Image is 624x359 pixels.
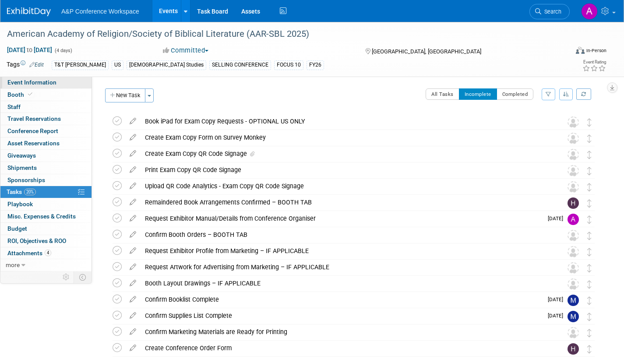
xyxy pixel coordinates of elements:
[581,3,598,20] img: Amanda Oney
[7,127,58,134] span: Conference Report
[125,231,141,239] a: edit
[125,150,141,158] a: edit
[587,167,592,175] i: Move task
[587,280,592,289] i: Move task
[141,292,543,307] div: Confirm Booklist Complete
[426,88,459,100] button: All Tasks
[6,261,20,268] span: more
[125,247,141,255] a: edit
[125,312,141,320] a: edit
[587,232,592,240] i: Move task
[587,183,592,191] i: Move task
[141,243,550,258] div: Request Exhibitor Profile from Marketing – IF APPLICABLE
[7,213,76,220] span: Misc. Expenses & Credits
[141,308,543,323] div: Confirm Supplies List Complete
[586,47,606,54] div: In-Person
[125,198,141,206] a: edit
[587,345,592,353] i: Move task
[587,296,592,305] i: Move task
[28,92,32,97] i: Booth reservation complete
[568,214,579,225] img: Amanda Oney
[568,327,579,338] img: Unassigned
[0,150,92,162] a: Giveaways
[209,60,271,70] div: SELLING CONFERENCE
[568,149,579,160] img: Unassigned
[61,8,139,15] span: A&P Conference Workspace
[125,182,141,190] a: edit
[576,47,585,54] img: Format-Inperson.png
[0,125,92,137] a: Conference Report
[54,48,72,53] span: (4 days)
[0,174,92,186] a: Sponsorships
[45,250,51,256] span: 4
[587,248,592,256] i: Move task
[160,46,212,55] button: Committed
[568,343,579,355] img: Hannah Siegel
[29,62,44,68] a: Edit
[0,186,92,198] a: Tasks20%
[141,195,550,210] div: Remaindered Book Arrangements Confirmed – BOOTH TAB
[125,344,141,352] a: edit
[0,235,92,247] a: ROI, Objectives & ROO
[0,137,92,149] a: Asset Reservations
[587,264,592,272] i: Move task
[548,215,568,222] span: [DATE]
[0,223,92,235] a: Budget
[112,60,123,70] div: US
[141,211,543,226] div: Request Exhibitor Manual/Details from Conference Organiser
[127,60,206,70] div: [DEMOGRAPHIC_DATA] Studies
[141,260,550,275] div: Request Artwork for Advertising from Marketing – IF APPLICABLE
[7,46,53,54] span: [DATE] [DATE]
[7,7,51,16] img: ExhibitDay
[587,329,592,337] i: Move task
[0,101,92,113] a: Staff
[125,166,141,174] a: edit
[0,247,92,259] a: Attachments4
[7,164,37,171] span: Shipments
[568,295,579,306] img: Maria Rohde
[541,8,561,15] span: Search
[7,201,33,208] span: Playbook
[105,88,145,102] button: New Task
[125,263,141,271] a: edit
[7,152,36,159] span: Giveaways
[587,118,592,127] i: Move task
[125,117,141,125] a: edit
[7,188,36,195] span: Tasks
[0,259,92,271] a: more
[7,91,34,98] span: Booth
[0,198,92,210] a: Playbook
[24,189,36,195] span: 20%
[0,113,92,125] a: Travel Reservations
[587,199,592,208] i: Move task
[568,116,579,128] img: Unassigned
[7,250,51,257] span: Attachments
[7,103,21,110] span: Staff
[7,140,60,147] span: Asset Reservations
[125,296,141,303] a: edit
[125,134,141,141] a: edit
[125,215,141,222] a: edit
[0,89,92,101] a: Booth
[587,313,592,321] i: Move task
[141,227,550,242] div: Confirm Booth Orders – BOOTH TAB
[529,4,570,19] a: Search
[568,230,579,241] img: Unassigned
[141,341,550,355] div: Create Conference Order Form
[141,114,550,129] div: Book iPad for Exam Copy Requests - OPTIONAL US ONLY
[7,176,45,183] span: Sponsorships
[7,237,66,244] span: ROI, Objectives & ROO
[25,46,34,53] span: to
[7,115,61,122] span: Travel Reservations
[582,60,606,64] div: Event Rating
[0,162,92,174] a: Shipments
[141,324,550,339] div: Confirm Marketing Materials are Ready for Printing
[568,278,579,290] img: Unassigned
[576,88,591,100] a: Refresh
[518,46,606,59] div: Event Format
[587,215,592,224] i: Move task
[141,162,550,177] div: Print Exam Copy QR Code Signage
[141,276,550,291] div: Booth Layout Drawings – IF APPLICABLE
[141,130,550,145] div: Create Exam Copy Form on Survey Monkey
[497,88,534,100] button: Completed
